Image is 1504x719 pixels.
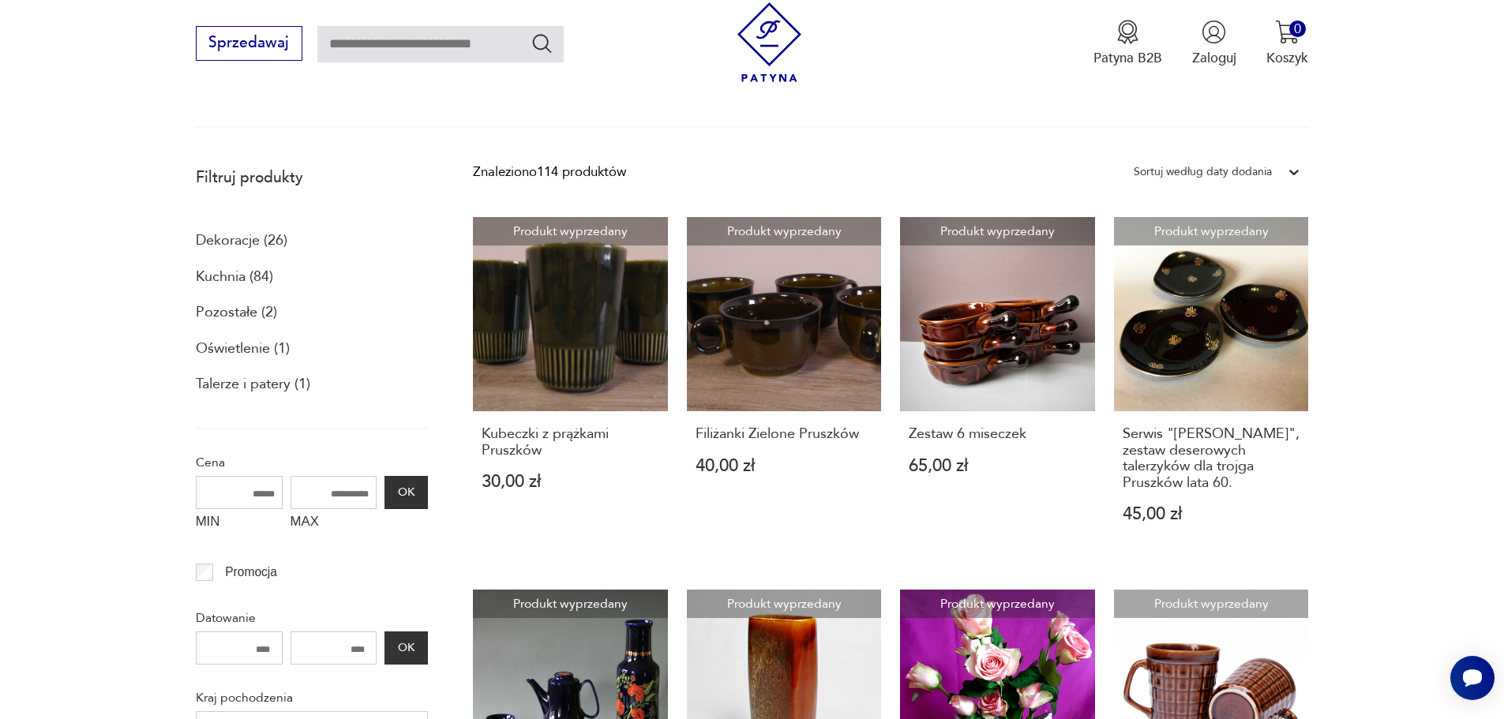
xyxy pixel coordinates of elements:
[196,299,277,326] a: Pozostałe (2)
[1093,20,1162,67] a: Ikona medaluPatyna B2B
[196,38,302,51] a: Sprzedawaj
[384,631,427,665] button: OK
[729,2,809,82] img: Patyna - sklep z meblami i dekoracjami vintage
[1202,20,1226,44] img: Ikonka użytkownika
[531,32,553,54] button: Szukaj
[1192,49,1236,67] p: Zaloguj
[1134,162,1272,182] div: Sortuj według daty dodania
[291,509,377,539] label: MAX
[1266,20,1308,67] button: 0Koszyk
[1289,21,1306,37] div: 0
[909,426,1086,442] h3: Zestaw 6 miseczek
[196,335,290,362] a: Oświetlenie (1)
[196,687,428,708] p: Kraj pochodzenia
[196,608,428,628] p: Datowanie
[196,452,428,473] p: Cena
[696,458,873,474] p: 40,00 zł
[196,26,302,61] button: Sprzedawaj
[900,217,1095,560] a: Produkt wyprzedanyZestaw 6 miseczekZestaw 6 miseczek65,00 zł
[473,162,626,182] div: Znaleziono 114 produktów
[1093,49,1162,67] p: Patyna B2B
[687,217,882,560] a: Produkt wyprzedanyFiliżanki Zielone PruszkówFiliżanki Zielone Pruszków40,00 zł
[1266,49,1308,67] p: Koszyk
[473,217,668,560] a: Produkt wyprzedanyKubeczki z prążkami PruszkówKubeczki z prążkami Pruszków30,00 zł
[1123,506,1300,522] p: 45,00 zł
[196,371,310,398] a: Talerze i patery (1)
[1114,217,1309,560] a: Produkt wyprzedanySerwis "Ryszard", zestaw deserowych talerzyków dla trojga Pruszków lata 60.Serw...
[196,509,283,539] label: MIN
[1116,20,1140,44] img: Ikona medalu
[384,476,427,509] button: OK
[196,167,428,188] p: Filtruj produkty
[482,426,659,459] h3: Kubeczki z prążkami Pruszków
[225,562,277,582] p: Promocja
[1093,20,1162,67] button: Patyna B2B
[196,264,273,290] a: Kuchnia (84)
[1192,20,1236,67] button: Zaloguj
[196,227,287,254] a: Dekoracje (26)
[909,458,1086,474] p: 65,00 zł
[696,426,873,442] h3: Filiżanki Zielone Pruszków
[1450,656,1495,700] iframe: Smartsupp widget button
[482,474,659,490] p: 30,00 zł
[1123,426,1300,491] h3: Serwis "[PERSON_NAME]", zestaw deserowych talerzyków dla trojga Pruszków lata 60.
[196,69,311,96] h1: Pruszków
[1275,20,1300,44] img: Ikona koszyka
